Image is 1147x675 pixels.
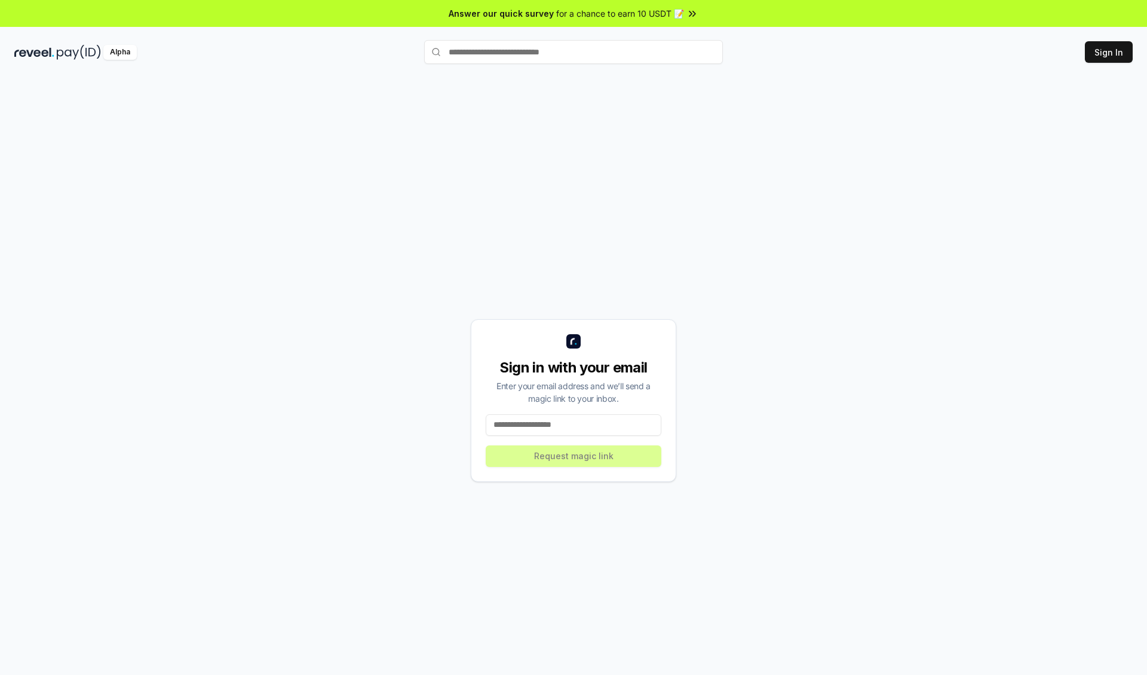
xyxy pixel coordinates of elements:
div: Alpha [103,45,137,60]
div: Sign in with your email [486,358,661,377]
span: Answer our quick survey [449,7,554,20]
div: Enter your email address and we’ll send a magic link to your inbox. [486,380,661,405]
img: logo_small [566,334,581,349]
span: for a chance to earn 10 USDT 📝 [556,7,684,20]
img: pay_id [57,45,101,60]
button: Sign In [1085,41,1133,63]
img: reveel_dark [14,45,54,60]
